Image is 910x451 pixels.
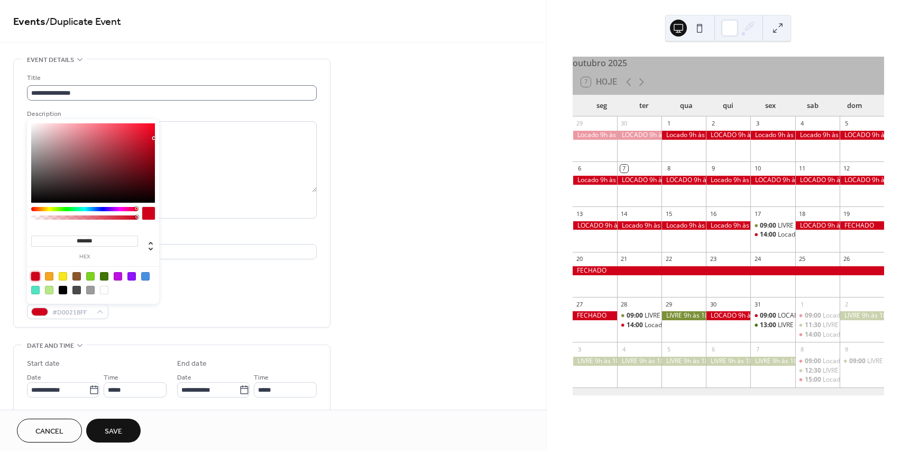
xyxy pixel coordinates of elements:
[27,372,41,383] span: Date
[840,311,884,320] div: LIVRE 9h às 18h
[709,300,717,308] div: 30
[778,221,824,230] div: LIVRE 9h às 13h
[706,357,750,366] div: LIVRE 9h às 18h
[805,375,823,384] span: 15:00
[573,311,617,320] div: FECHADO
[45,286,53,294] div: #B8E986
[795,357,840,366] div: Locado 9h às 12h
[100,272,108,281] div: #417505
[843,255,851,263] div: 26
[27,358,60,369] div: Start date
[795,366,840,375] div: LIVRE 12h30 às 14h30
[620,345,628,353] div: 4
[753,255,761,263] div: 24
[617,311,661,320] div: LIVRE 9h às 13h
[661,357,706,366] div: LIVRE 9h às 18h
[35,426,63,437] span: Cancel
[31,286,40,294] div: #50E3C2
[760,221,778,230] span: 09:00
[576,165,584,173] div: 6
[805,321,823,330] span: 11:30
[576,210,584,218] div: 13
[665,210,673,218] div: 15
[798,165,806,173] div: 11
[849,357,867,366] span: 09:00
[823,330,878,339] div: Locado 14h às 18h
[573,266,884,275] div: FECHADO
[706,221,750,230] div: Locado 9h às 18h
[620,120,628,128] div: 30
[709,120,717,128] div: 2
[792,95,834,116] div: sab
[840,357,884,366] div: LIVRE 9h às 12h
[823,357,874,366] div: Locado 9h às 12h
[581,95,623,116] div: seg
[100,286,108,294] div: #FFFFFF
[665,95,707,116] div: qua
[665,255,673,263] div: 22
[823,366,887,375] div: LIVRE 12h30 às 14h30
[843,300,851,308] div: 2
[86,272,95,281] div: #7ED321
[706,131,750,140] div: LOCADO 9h às 18h
[617,176,661,185] div: LOCADO 9h às 18h
[617,221,661,230] div: Locado 9h às 18h
[823,321,887,330] div: LIVRE 11h30 às 13h30
[27,73,315,84] div: Title
[573,176,617,185] div: Locado 9h às 18h
[760,311,778,320] span: 09:00
[661,131,706,140] div: Locado 9h às 18h
[661,311,706,320] div: LIVRE 9h às 18h
[750,357,795,366] div: LIVRE 9h às 18h
[709,210,717,218] div: 16
[661,176,706,185] div: LOCADO 9h às 18h
[823,375,878,384] div: Locado 15h às 17h
[576,300,584,308] div: 27
[645,311,691,320] div: LIVRE 9h às 13h
[805,366,823,375] span: 12:30
[823,311,874,320] div: Locado 9h às 11h
[750,131,795,140] div: Locado 9h às 18h
[620,255,628,263] div: 21
[798,345,806,353] div: 8
[805,330,823,339] span: 14:00
[795,375,840,384] div: Locado 15h às 17h
[843,345,851,353] div: 9
[805,311,823,320] span: 09:00
[45,12,121,32] span: / Duplicate Event
[753,300,761,308] div: 31
[750,311,795,320] div: LOCADO 9h às 12h
[798,120,806,128] div: 4
[254,372,269,383] span: Time
[795,330,840,339] div: Locado 14h às 18h
[573,357,617,366] div: LIVRE 9h às 18h
[620,210,628,218] div: 14
[665,345,673,353] div: 5
[13,12,45,32] a: Events
[27,340,74,351] span: Date and time
[86,419,141,443] button: Save
[840,131,884,140] div: LOCADO 9h às 18h
[17,419,82,443] button: Cancel
[843,120,851,128] div: 5
[778,321,828,330] div: LIVRE 13h às 18h
[661,221,706,230] div: Locado 9h às 18h
[31,272,40,281] div: #D0021B
[573,221,617,230] div: LOCADO 9h às 18h
[798,300,806,308] div: 1
[778,311,834,320] div: LOCADO 9h às 12h
[45,272,53,281] div: #F5A623
[798,210,806,218] div: 18
[27,55,74,66] span: Event details
[620,165,628,173] div: 7
[620,300,628,308] div: 28
[843,210,851,218] div: 19
[627,311,645,320] span: 09:00
[753,345,761,353] div: 7
[141,272,150,281] div: #4A90E2
[665,300,673,308] div: 29
[617,321,661,330] div: Locado 14h às 18h
[59,272,67,281] div: #F8E71C
[72,286,81,294] div: #4A4A4A
[795,176,840,185] div: LOCADO 9h às 18h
